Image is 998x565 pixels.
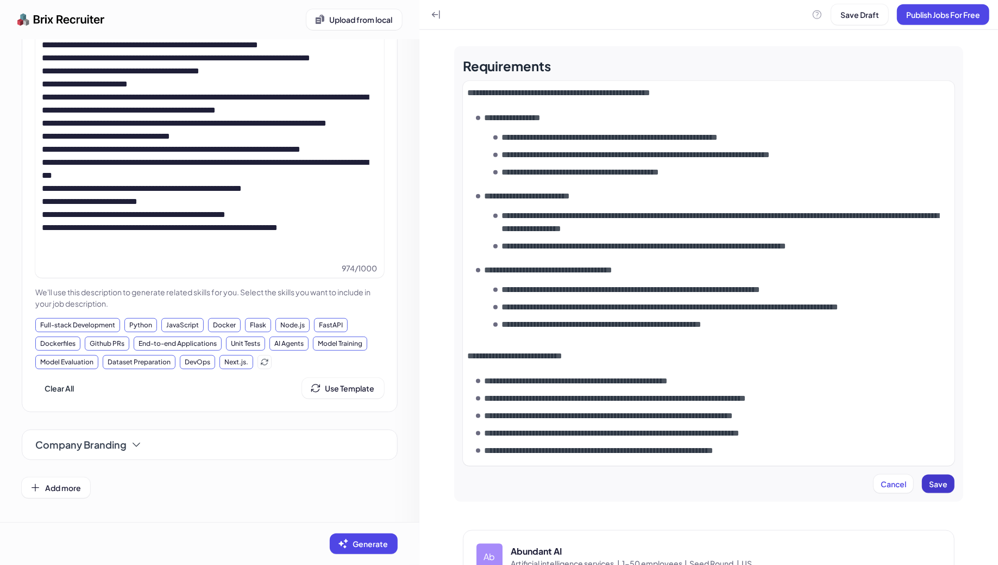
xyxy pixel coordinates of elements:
[874,475,913,493] button: Cancel
[226,337,265,351] div: Unit Tests
[35,318,120,332] div: Full-stack Development
[831,4,888,25] button: Save Draft
[269,337,309,351] div: AI Agents
[342,263,378,274] span: 974 / 1000
[245,318,271,332] div: Flask
[314,318,348,332] div: FastAPI
[35,355,98,369] div: Model Evaluation
[313,337,367,351] div: Model Training
[208,318,241,332] div: Docker
[353,539,388,549] span: Generate
[180,355,215,369] div: DevOps
[45,483,81,493] span: Add more
[85,337,129,351] div: Github PRs
[929,479,947,489] span: Save
[511,545,941,558] div: Abundant AI
[161,318,204,332] div: JavaScript
[302,378,384,399] button: Use Template
[463,57,551,74] div: Requirements
[330,533,398,554] button: Generate
[906,10,980,20] span: Publish Jobs For Free
[35,437,127,452] span: Company Branding
[922,475,955,493] button: Save
[840,10,879,20] span: Save Draft
[881,479,906,489] span: Cancel
[17,9,105,30] img: logo
[897,4,989,25] button: Publish Jobs For Free
[35,287,384,309] p: We'll use this description to generate related skills for you. Select the skills you want to incl...
[124,318,157,332] div: Python
[22,477,90,498] button: Add more
[325,383,375,393] span: Use Template
[134,337,222,351] div: End-to-end Applications
[103,355,175,369] div: Dataset Preparation
[330,15,393,24] span: Upload from local
[275,318,310,332] div: Node.js
[35,378,83,399] button: Clear All
[35,337,80,351] div: Dockerfiles
[219,355,253,369] div: Next.js.
[306,9,402,30] button: Upload from local
[45,383,74,393] span: Clear All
